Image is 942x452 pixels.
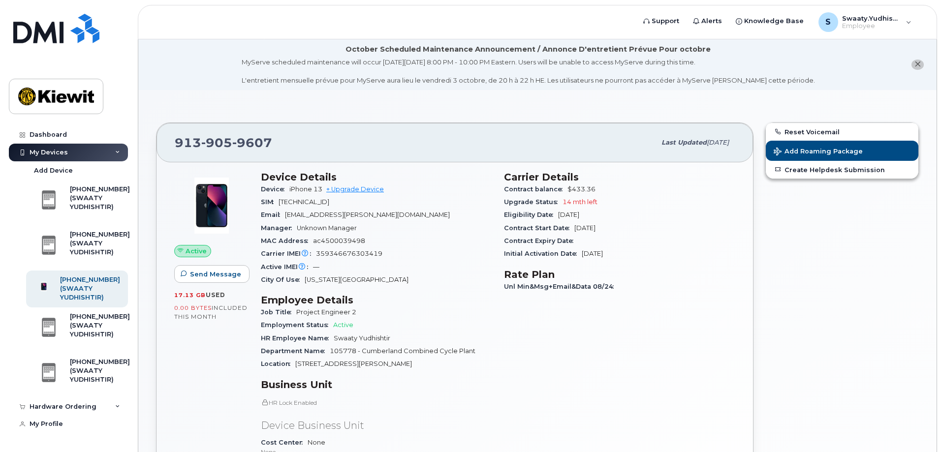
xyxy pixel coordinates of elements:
[504,171,735,183] h3: Carrier Details
[174,265,250,283] button: Send Message
[261,308,296,316] span: Job Title
[295,360,412,367] span: [STREET_ADDRESS][PERSON_NAME]
[201,135,232,150] span: 905
[261,237,313,244] span: MAC Address
[261,250,316,257] span: Carrier IMEI
[504,224,574,232] span: Contract Start Date
[313,237,365,244] span: ac4500039498
[582,250,603,257] span: [DATE]
[766,123,918,141] button: Reset Voicemail
[574,224,596,232] span: [DATE]
[297,224,357,232] span: Unknown Manager
[261,276,305,283] span: City Of Use
[766,141,918,161] button: Add Roaming Package
[899,409,935,445] iframe: Messenger Launcher
[558,211,579,218] span: [DATE]
[261,379,492,391] h3: Business Unit
[289,185,322,193] span: iPhone 13
[911,60,924,70] button: close notification
[242,58,815,85] div: MyServe scheduled maintenance will occur [DATE][DATE] 8:00 PM - 10:00 PM Eastern. Users will be u...
[261,171,492,183] h3: Device Details
[261,439,308,446] span: Cost Center
[261,360,295,367] span: Location
[504,283,619,290] span: Unl Min&Msg+Email&Data 08/24
[261,185,289,193] span: Device
[174,292,206,299] span: 17.13 GB
[661,139,707,146] span: Last updated
[279,198,329,206] span: [TECHNICAL_ID]
[504,185,567,193] span: Contract balance
[504,269,735,280] h3: Rate Plan
[261,211,285,218] span: Email
[232,135,272,150] span: 9607
[504,211,558,218] span: Eligibility Date
[182,176,241,235] img: image20231002-3703462-1ig824h.jpeg
[190,270,241,279] span: Send Message
[707,139,729,146] span: [DATE]
[504,250,582,257] span: Initial Activation Date
[261,334,334,342] span: HR Employee Name
[334,334,390,342] span: Swaaty Yudhishtir
[261,398,492,407] p: HR Lock Enabled
[175,135,272,150] span: 913
[333,321,353,329] span: Active
[567,185,596,193] span: $433.36
[174,304,248,320] span: included this month
[261,263,313,271] span: Active IMEI
[261,347,330,355] span: Department Name
[345,44,711,55] div: October Scheduled Maintenance Announcement / Annonce D'entretient Prévue Pour octobre
[316,250,382,257] span: 359346676303419
[174,304,212,311] span: 0.00 Bytes
[305,276,408,283] span: [US_STATE][GEOGRAPHIC_DATA]
[206,291,225,299] span: used
[285,211,450,218] span: [EMAIL_ADDRESS][PERSON_NAME][DOMAIN_NAME]
[766,161,918,179] a: Create Helpdesk Submission
[296,308,356,316] span: Project Engineer 2
[261,419,492,433] p: Device Business Unit
[326,185,384,193] a: + Upgrade Device
[186,246,207,256] span: Active
[504,237,578,244] span: Contract Expiry Date
[261,321,333,329] span: Employment Status
[774,148,863,157] span: Add Roaming Package
[504,198,563,206] span: Upgrade Status
[261,224,297,232] span: Manager
[313,263,319,271] span: —
[563,198,597,206] span: 14 mth left
[261,294,492,306] h3: Employee Details
[330,347,475,355] span: 105778 - Cumberland Combined Cycle Plant
[261,198,279,206] span: SIM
